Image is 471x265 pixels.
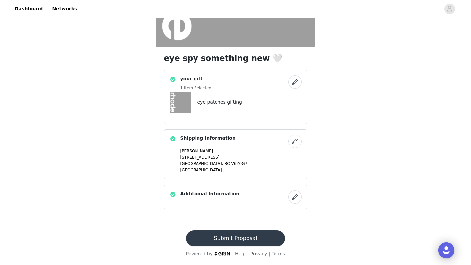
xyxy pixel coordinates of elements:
[180,75,212,82] h4: your gift
[247,251,249,256] span: |
[164,70,307,124] div: your gift
[250,251,267,256] a: Privacy
[180,135,236,142] h4: Shipping Information
[48,1,81,16] a: Networks
[197,99,242,106] h4: eye patches gifting
[269,251,270,256] span: |
[164,185,307,209] div: Additional Information
[231,161,248,166] span: V6Z0G7
[170,92,191,113] img: eye patches gifting
[164,129,307,179] div: Shipping Information
[438,242,454,258] div: Open Intercom Messenger
[180,85,212,91] h5: 1 Item Selected
[214,251,231,256] img: logo
[180,148,302,154] p: [PERSON_NAME]
[164,52,307,64] h1: eye spy something new 🤍
[232,251,234,256] span: |
[446,4,453,14] div: avatar
[180,190,240,197] h4: Additional Information
[235,251,246,256] a: Help
[224,161,230,166] span: BC
[180,161,223,166] span: [GEOGRAPHIC_DATA],
[186,251,213,256] span: Powered by
[186,230,285,246] button: Submit Proposal
[11,1,47,16] a: Dashboard
[272,251,285,256] a: Terms
[180,167,302,173] p: [GEOGRAPHIC_DATA]
[180,154,302,160] p: [STREET_ADDRESS]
